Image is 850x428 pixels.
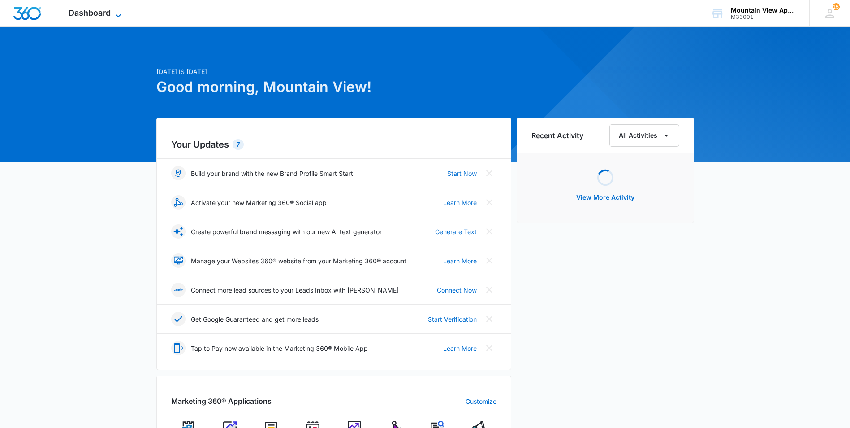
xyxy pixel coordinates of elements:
[443,198,477,207] a: Learn More
[482,166,496,180] button: Close
[482,312,496,326] button: Close
[447,169,477,178] a: Start Now
[482,224,496,239] button: Close
[531,130,583,141] h6: Recent Activity
[466,397,496,406] a: Customize
[731,14,796,20] div: account id
[482,341,496,355] button: Close
[609,124,679,147] button: All Activities
[443,256,477,266] a: Learn More
[437,285,477,295] a: Connect Now
[833,3,840,10] div: notifications count
[443,344,477,353] a: Learn More
[191,169,353,178] p: Build your brand with the new Brand Profile Smart Start
[435,227,477,236] a: Generate Text
[833,3,840,10] span: 151
[731,7,796,14] div: account name
[482,253,496,268] button: Close
[482,283,496,297] button: Close
[191,285,399,295] p: Connect more lead sources to your Leads Inbox with [PERSON_NAME]
[171,396,272,406] h2: Marketing 360® Applications
[428,314,477,324] a: Start Verification
[156,76,511,98] h1: Good morning, Mountain View!
[482,195,496,210] button: Close
[191,344,368,353] p: Tap to Pay now available in the Marketing 360® Mobile App
[191,314,319,324] p: Get Google Guaranteed and get more leads
[191,198,327,207] p: Activate your new Marketing 360® Social app
[233,139,244,150] div: 7
[191,227,382,236] p: Create powerful brand messaging with our new AI text generator
[171,138,496,151] h2: Your Updates
[567,187,643,208] button: View More Activity
[69,8,111,17] span: Dashboard
[156,67,511,76] p: [DATE] is [DATE]
[191,256,406,266] p: Manage your Websites 360® website from your Marketing 360® account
